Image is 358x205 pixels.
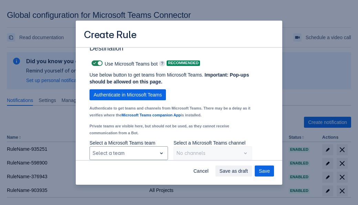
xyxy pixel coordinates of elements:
[215,166,252,176] button: Save as draft
[220,166,248,176] span: Save as draft
[159,61,166,66] span: ?
[76,47,282,161] div: Scrollable content
[173,139,252,146] p: Select a Microsoft Teams channel
[122,113,181,117] a: Microsoft Teams companion App
[84,29,137,42] h3: Create Rule
[94,89,162,100] span: Authenticate in Microsoft Teams
[89,106,250,117] small: Authenticate to get teams and channels from Microsoft Teams. There may be a delay as it verifies ...
[167,61,200,65] span: Recommended
[157,149,166,157] span: open
[89,71,252,85] p: Use below button to get teams from Microsoft Teams.
[89,89,166,100] button: Authenticate in Microsoft Teams
[255,166,274,176] button: Save
[89,58,158,68] div: Use Microsoft Teams bot
[89,139,168,146] p: Select a Microsoft Teams team
[89,44,263,55] h3: Destination
[89,124,229,135] small: Private teams are visible here, but should not be used, as they cannot receive communication from...
[189,166,213,176] button: Cancel
[259,166,270,176] span: Save
[193,166,209,176] span: Cancel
